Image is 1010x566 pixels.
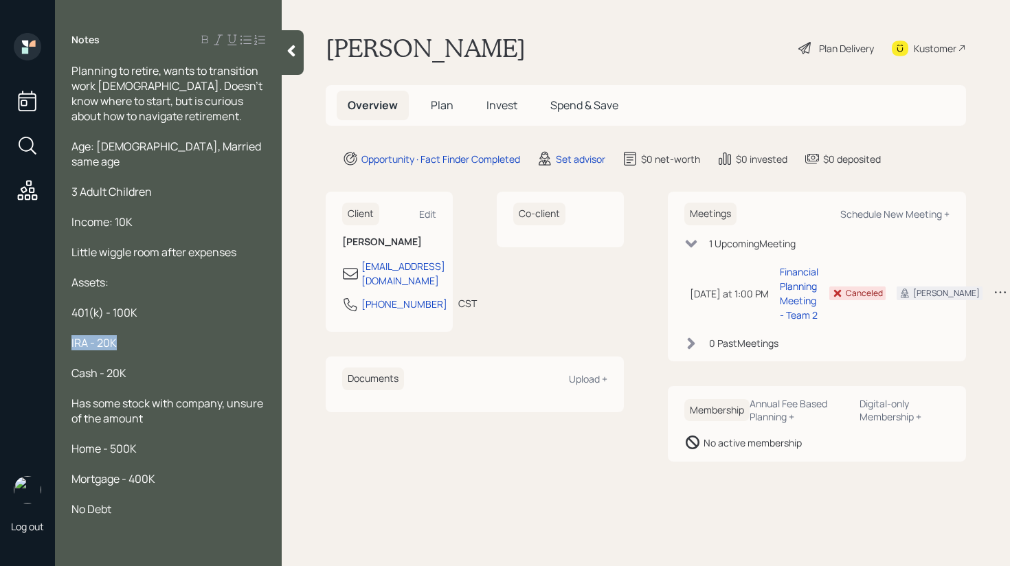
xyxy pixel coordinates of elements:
[11,520,44,533] div: Log out
[569,372,607,385] div: Upload +
[641,152,700,166] div: $0 net-worth
[750,397,849,423] div: Annual Fee Based Planning +
[71,184,152,199] span: 3 Adult Children
[71,33,100,47] label: Notes
[704,435,802,450] div: No active membership
[690,286,769,301] div: [DATE] at 1:00 PM
[71,471,155,486] span: Mortgage - 400K
[819,41,874,56] div: Plan Delivery
[840,207,950,220] div: Schedule New Meeting +
[860,397,950,423] div: Digital-only Membership +
[71,214,133,229] span: Income: 10K
[71,245,236,260] span: Little wiggle room after expenses
[342,367,404,390] h6: Documents
[780,264,818,322] div: Financial Planning Meeting - Team 2
[361,152,520,166] div: Opportunity · Fact Finder Completed
[71,63,265,124] span: Planning to retire, wants to transition work [DEMOGRAPHIC_DATA]. Doesn't know where to start, but...
[709,236,796,251] div: 1 Upcoming Meeting
[914,41,956,56] div: Kustomer
[326,33,526,63] h1: [PERSON_NAME]
[431,98,453,113] span: Plan
[736,152,787,166] div: $0 invested
[71,441,137,456] span: Home - 500K
[419,207,436,220] div: Edit
[71,365,126,381] span: Cash - 20K
[71,396,265,426] span: Has some stock with company, unsure of the amount
[71,139,263,169] span: Age: [DEMOGRAPHIC_DATA], Married same age
[342,236,436,248] h6: [PERSON_NAME]
[71,335,117,350] span: IRA - 20K
[361,259,445,288] div: [EMAIL_ADDRESS][DOMAIN_NAME]
[14,476,41,503] img: retirable_logo.png
[913,287,980,299] div: [PERSON_NAME]
[361,297,447,311] div: [PHONE_NUMBER]
[556,152,605,166] div: Set advisor
[823,152,881,166] div: $0 deposited
[684,203,737,225] h6: Meetings
[342,203,379,225] h6: Client
[709,336,778,350] div: 0 Past Meeting s
[71,501,111,517] span: No Debt
[71,305,137,320] span: 401(k) - 100K
[348,98,398,113] span: Overview
[513,203,565,225] h6: Co-client
[71,275,109,290] span: Assets:
[486,98,517,113] span: Invest
[846,287,883,299] div: Canceled
[684,399,750,422] h6: Membership
[458,296,477,310] div: CST
[550,98,618,113] span: Spend & Save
